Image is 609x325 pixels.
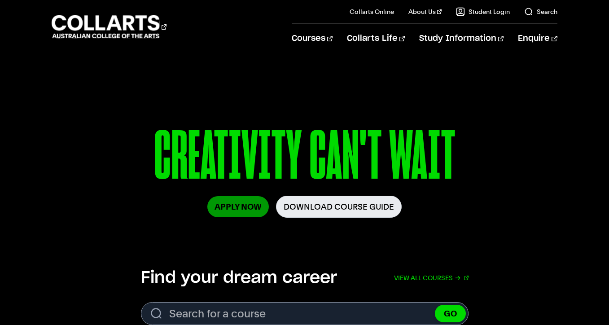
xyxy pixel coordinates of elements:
p: CREATIVITY CAN'T WAIT [52,122,557,196]
form: Search [141,302,469,325]
div: Go to homepage [52,14,166,40]
a: Download Course Guide [276,196,402,218]
a: Study Information [419,24,504,53]
h2: Find your dream career [141,268,337,288]
button: GO [435,305,466,322]
a: Collarts Life [347,24,405,53]
a: Search [524,7,557,16]
a: Apply Now [207,196,269,217]
a: Collarts Online [350,7,394,16]
a: About Us [408,7,442,16]
a: View all courses [394,268,469,288]
input: Search for a course [141,302,469,325]
a: Courses [292,24,333,53]
a: Enquire [518,24,557,53]
a: Student Login [456,7,510,16]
